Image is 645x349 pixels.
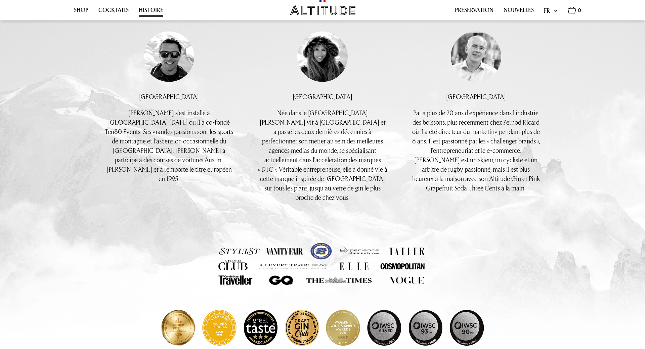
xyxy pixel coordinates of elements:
p: [GEOGRAPHIC_DATA] [293,92,352,101]
span: [PERSON_NAME] s'est installé à [GEOGRAPHIC_DATA] [DATE] où il a co-fondé Ten80 Events. Ses grande... [105,108,233,183]
a: Shop [74,7,88,17]
a: 0 [568,7,581,17]
p: [GEOGRAPHIC_DATA] [446,92,506,101]
a: Nouvelles [504,7,534,17]
a: Cocktails [98,7,129,17]
a: Histoire [139,7,163,17]
span: Pat a plus de 20 ans d'expérience dans l'industrie des boissons, plus récemment chez Pernod Ricar... [412,108,540,192]
img: Altitude Gin [290,5,355,15]
span: Née dans le [GEOGRAPHIC_DATA][PERSON_NAME] vit à [GEOGRAPHIC_DATA] et a passé les deux dernières ... [258,108,387,202]
p: [GEOGRAPHIC_DATA] [139,92,199,101]
a: Préservation [455,7,493,17]
img: Basket [568,7,576,14]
